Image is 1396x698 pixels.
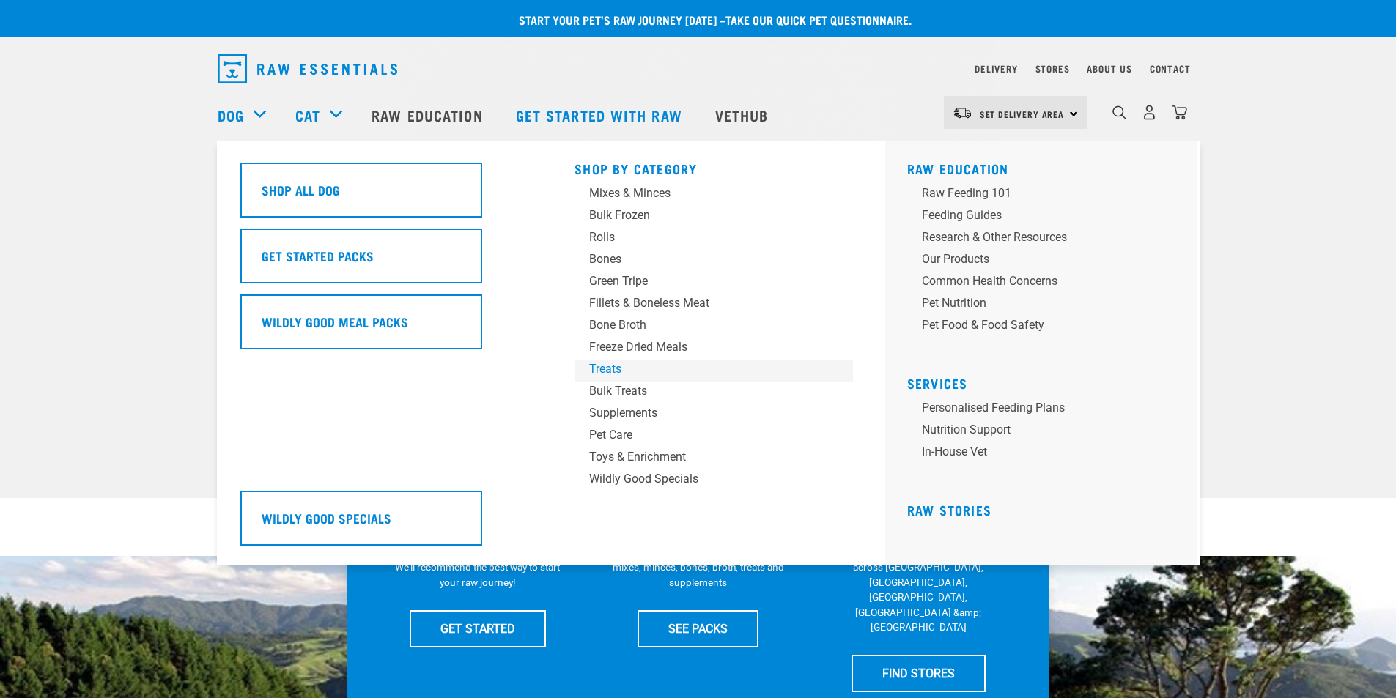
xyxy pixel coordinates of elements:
[589,294,818,312] div: Fillets & Boneless Meat
[1087,66,1131,71] a: About Us
[907,316,1186,338] a: Pet Food & Food Safety
[575,382,853,404] a: Bulk Treats
[980,111,1065,116] span: Set Delivery Area
[589,316,818,334] div: Bone Broth
[907,165,1009,172] a: Raw Education
[589,448,818,466] div: Toys & Enrichment
[907,207,1186,229] a: Feeding Guides
[701,86,787,144] a: Vethub
[907,185,1186,207] a: Raw Feeding 101
[262,312,408,331] h5: Wildly Good Meal Packs
[218,104,244,126] a: Dog
[240,229,519,294] a: Get Started Packs
[589,207,818,224] div: Bulk Frozen
[589,470,818,488] div: Wildly Good Specials
[907,376,1186,387] h5: Services
[1112,105,1126,119] img: home-icon-1@2x.png
[589,426,818,444] div: Pet Care
[575,229,853,250] a: Rolls
[575,426,853,448] a: Pet Care
[922,272,1151,290] div: Common Health Concerns
[922,294,1151,312] div: Pet Nutrition
[922,229,1151,246] div: Research & Other Resources
[575,360,853,382] a: Treats
[922,185,1151,202] div: Raw Feeding 101
[357,86,501,144] a: Raw Education
[575,250,853,272] a: Bones
[1142,105,1157,120] img: user.png
[240,294,519,360] a: Wildly Good Meal Packs
[575,404,853,426] a: Supplements
[501,86,701,144] a: Get started with Raw
[852,655,986,691] a: FIND STORES
[1035,66,1070,71] a: Stores
[575,185,853,207] a: Mixes & Minces
[575,316,853,338] a: Bone Broth
[206,48,1191,89] nav: dropdown navigation
[410,610,546,647] a: GET STARTED
[589,185,818,202] div: Mixes & Minces
[907,443,1186,465] a: In-house vet
[240,491,519,557] a: Wildly Good Specials
[907,229,1186,250] a: Research & Other Resources
[589,360,818,378] div: Treats
[589,382,818,400] div: Bulk Treats
[907,294,1186,316] a: Pet Nutrition
[262,180,340,199] h5: Shop All Dog
[575,294,853,316] a: Fillets & Boneless Meat
[589,404,818,422] div: Supplements
[575,161,853,173] h5: Shop By Category
[907,506,991,513] a: Raw Stories
[240,163,519,229] a: Shop All Dog
[1172,105,1187,120] img: home-icon@2x.png
[295,104,320,126] a: Cat
[832,530,1005,635] p: We have 17 stores specialising in raw pet food &amp; nutritional advice across [GEOGRAPHIC_DATA],...
[589,250,818,268] div: Bones
[922,316,1151,334] div: Pet Food & Food Safety
[907,272,1186,294] a: Common Health Concerns
[218,54,397,83] img: Raw Essentials Logo
[589,272,818,290] div: Green Tripe
[907,399,1186,421] a: Personalised Feeding Plans
[575,448,853,470] a: Toys & Enrichment
[907,250,1186,272] a: Our Products
[575,338,853,360] a: Freeze Dried Meals
[575,207,853,229] a: Bulk Frozen
[953,106,972,119] img: van-moving.png
[907,421,1186,443] a: Nutrition Support
[725,16,912,23] a: take our quick pet questionnaire.
[589,338,818,356] div: Freeze Dried Meals
[262,246,374,265] h5: Get Started Packs
[262,508,391,527] h5: Wildly Good Specials
[922,207,1151,224] div: Feeding Guides
[1150,66,1191,71] a: Contact
[975,66,1017,71] a: Delivery
[922,250,1151,268] div: Our Products
[575,272,853,294] a: Green Tripe
[638,610,758,647] a: SEE PACKS
[575,470,853,492] a: Wildly Good Specials
[589,229,818,246] div: Rolls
